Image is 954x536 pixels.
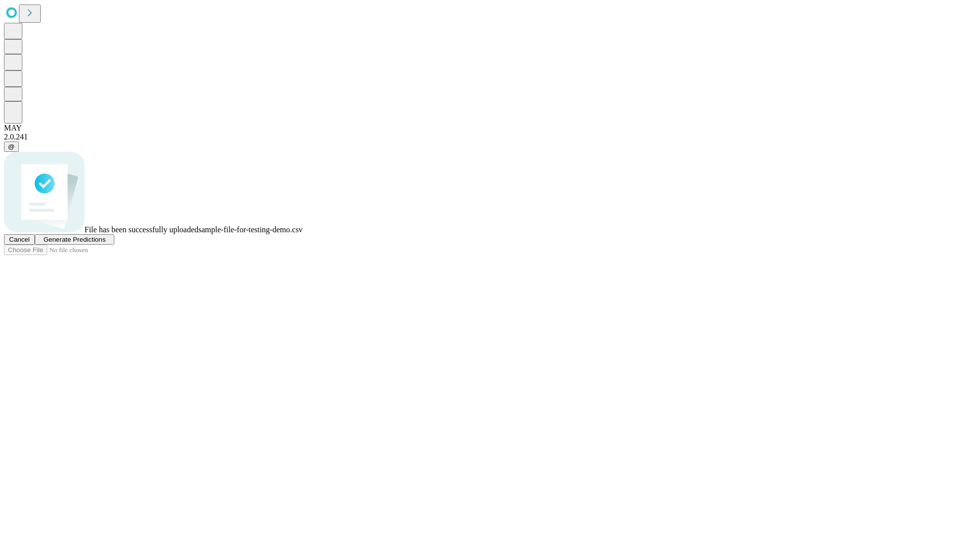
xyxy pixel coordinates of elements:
button: Generate Predictions [35,234,114,245]
span: sample-file-for-testing-demo.csv [198,225,303,234]
span: @ [8,143,15,150]
span: Cancel [9,236,30,243]
div: 2.0.241 [4,133,950,141]
div: MAY [4,124,950,133]
button: @ [4,141,19,152]
span: File has been successfully uploaded [84,225,198,234]
span: Generate Predictions [43,236,105,243]
button: Cancel [4,234,35,245]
